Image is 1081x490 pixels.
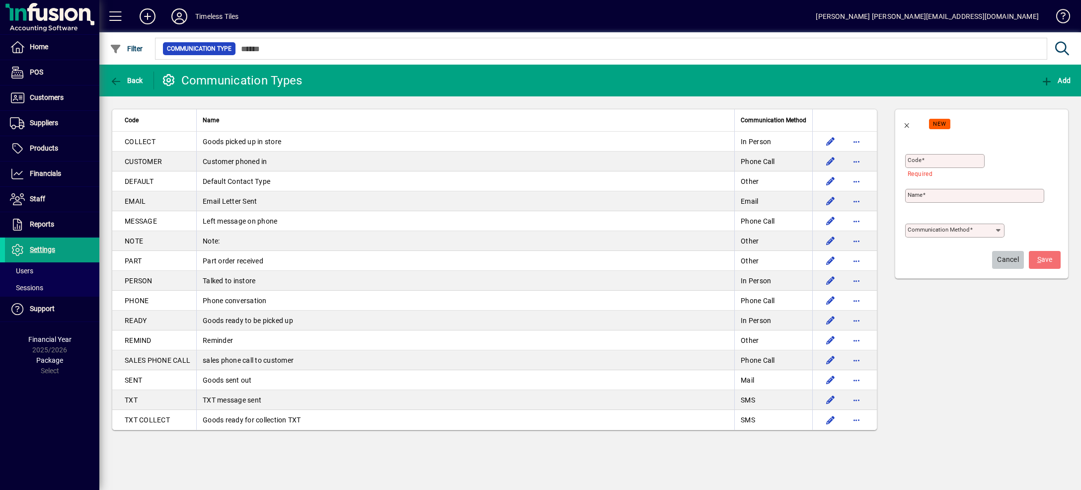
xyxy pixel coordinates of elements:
[112,132,196,152] td: COLLECT
[125,115,139,126] span: Code
[163,7,195,25] button: Profile
[5,85,99,110] a: Customers
[112,231,196,251] td: NOTE
[908,157,922,163] mat-label: Code
[1049,2,1069,34] a: Knowledge Base
[112,390,196,410] td: TXT
[5,187,99,212] a: Staff
[849,173,864,189] button: More options
[195,8,238,24] div: Timeless Tiles
[112,291,196,311] td: PHONE
[734,291,812,311] td: Phone Call
[112,251,196,271] td: PART
[112,152,196,171] td: CUSTOMER
[30,245,55,253] span: Settings
[36,356,63,364] span: Package
[10,284,43,292] span: Sessions
[992,251,1024,269] button: Cancel
[849,372,864,388] button: More options
[5,279,99,296] a: Sessions
[203,395,728,405] div: TXT message sent
[30,144,58,152] span: Products
[849,233,864,249] button: More options
[908,226,970,233] mat-label: Communication Method
[849,392,864,408] button: More options
[849,332,864,348] button: More options
[895,111,919,135] button: Back
[734,271,812,291] td: In Person
[734,330,812,350] td: Other
[734,132,812,152] td: In Person
[112,410,196,430] td: TXT COLLECT
[1029,251,1061,269] button: Save
[1037,251,1053,268] span: ave
[997,251,1019,268] span: Cancel
[167,44,232,54] span: Communication Type
[112,211,196,231] td: MESSAGE
[203,216,728,226] div: Left message on phone
[734,311,812,330] td: In Person
[849,273,864,289] button: More options
[734,171,812,191] td: Other
[30,305,55,313] span: Support
[1041,77,1071,84] span: Add
[816,8,1039,24] div: [PERSON_NAME] [PERSON_NAME][EMAIL_ADDRESS][DOMAIN_NAME]
[908,168,977,178] mat-error: Required
[734,152,812,171] td: Phone Call
[849,213,864,229] button: More options
[203,176,728,186] div: Default Contact Type
[28,335,72,343] span: Financial Year
[30,43,48,51] span: Home
[203,355,728,365] div: sales phone call to customer
[734,390,812,410] td: SMS
[5,297,99,322] a: Support
[112,271,196,291] td: PERSON
[30,169,61,177] span: Financials
[849,313,864,328] button: More options
[161,73,303,88] div: Communication Types
[849,134,864,150] button: More options
[107,72,146,89] button: Back
[132,7,163,25] button: Add
[203,296,728,306] div: Phone conversation
[30,220,54,228] span: Reports
[30,119,58,127] span: Suppliers
[849,193,864,209] button: More options
[849,352,864,368] button: More options
[849,412,864,428] button: More options
[107,40,146,58] button: Filter
[203,375,728,385] div: Goods sent out
[110,45,143,53] span: Filter
[734,410,812,430] td: SMS
[5,212,99,237] a: Reports
[30,68,43,76] span: POS
[203,335,728,345] div: Reminder
[99,72,154,89] app-page-header-button: Back
[734,231,812,251] td: Other
[908,191,923,198] mat-label: Name
[849,253,864,269] button: More options
[1037,255,1041,263] span: S
[741,115,806,126] span: Communication Method
[112,330,196,350] td: REMIND
[203,115,219,126] span: Name
[5,111,99,136] a: Suppliers
[203,137,728,147] div: Goods picked up in store
[110,77,143,84] span: Back
[734,370,812,390] td: Mail
[734,211,812,231] td: Phone Call
[1038,72,1073,89] button: Add
[734,251,812,271] td: Other
[203,316,728,326] div: Goods ready to be picked up
[30,195,45,203] span: Staff
[5,162,99,186] a: Financials
[5,60,99,85] a: POS
[5,136,99,161] a: Products
[849,293,864,309] button: More options
[112,350,196,370] td: SALES PHONE CALL
[112,311,196,330] td: READY
[933,121,946,127] span: NEW
[734,350,812,370] td: Phone Call
[203,196,728,206] div: Email Letter Sent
